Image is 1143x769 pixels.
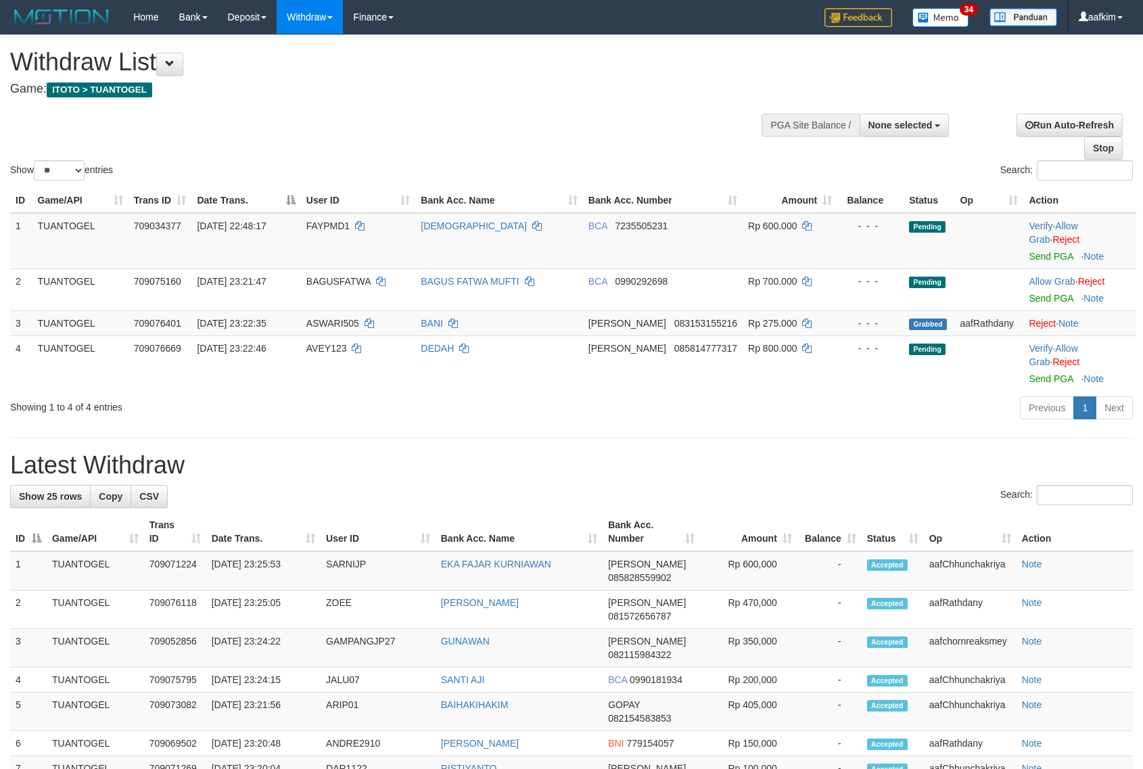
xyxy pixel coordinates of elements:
[1029,276,1077,287] span: ·
[32,188,129,213] th: Game/API: activate to sort column ascending
[10,668,47,693] td: 4
[700,551,797,590] td: Rp 600,000
[47,629,144,668] td: TUANTOGEL
[1000,160,1133,181] label: Search:
[415,188,583,213] th: Bank Acc. Name: activate to sort column ascending
[1037,160,1133,181] input: Search:
[867,636,908,648] span: Accepted
[321,629,436,668] td: GAMPANGJP27
[1022,738,1042,749] a: Note
[909,221,946,233] span: Pending
[626,738,674,749] span: Copy 779154057 to clipboard
[306,220,350,231] span: FAYPMD1
[47,513,144,551] th: Game/API: activate to sort column ascending
[843,219,898,233] div: - - -
[321,731,436,756] td: ANDRE2910
[1022,699,1042,710] a: Note
[144,590,206,629] td: 709076118
[134,343,181,354] span: 709076669
[19,491,82,502] span: Show 25 rows
[10,731,47,756] td: 6
[748,276,797,287] span: Rp 700.000
[1023,269,1136,310] td: ·
[608,597,686,608] span: [PERSON_NAME]
[10,485,91,508] a: Show 25 rows
[868,120,933,131] span: None selected
[762,114,859,137] div: PGA Site Balance /
[321,590,436,629] td: ZOEE
[47,590,144,629] td: TUANTOGEL
[608,611,671,622] span: Copy 081572656787 to clipboard
[1058,318,1079,329] a: Note
[321,513,436,551] th: User ID: activate to sort column ascending
[797,590,862,629] td: -
[1020,396,1074,419] a: Previous
[912,8,969,27] img: Button%20Memo.svg
[1023,213,1136,269] td: · ·
[960,3,978,16] span: 34
[862,513,924,551] th: Status: activate to sort column ascending
[797,629,862,668] td: -
[1023,310,1136,335] td: ·
[197,276,266,287] span: [DATE] 23:21:47
[843,317,898,330] div: - - -
[608,649,671,660] span: Copy 082115984322 to clipboard
[191,188,300,213] th: Date Trans.: activate to sort column descending
[1022,559,1042,569] a: Note
[674,318,737,329] span: Copy 083153155216 to clipboard
[197,343,266,354] span: [DATE] 23:22:46
[306,343,347,354] span: AVEY123
[1017,114,1123,137] a: Run Auto-Refresh
[206,693,321,731] td: [DATE] 23:21:56
[421,220,527,231] a: [DEMOGRAPHIC_DATA]
[301,188,415,213] th: User ID: activate to sort column ascending
[1029,251,1073,262] a: Send PGA
[924,551,1017,590] td: aafChhunchakriya
[1029,343,1052,354] a: Verify
[1029,373,1073,384] a: Send PGA
[1083,293,1104,304] a: Note
[1052,356,1079,367] a: Reject
[1023,188,1136,213] th: Action
[797,668,862,693] td: -
[608,572,671,583] span: Copy 085828559902 to clipboard
[700,590,797,629] td: Rp 470,000
[583,188,743,213] th: Bank Acc. Number: activate to sort column ascending
[1029,220,1077,245] span: ·
[797,693,862,731] td: -
[436,513,603,551] th: Bank Acc. Name: activate to sort column ascending
[700,731,797,756] td: Rp 150,000
[1029,220,1077,245] a: Allow Grab
[909,344,946,355] span: Pending
[867,700,908,712] span: Accepted
[924,731,1017,756] td: aafRathdany
[134,276,181,287] span: 709075160
[441,674,485,685] a: SANTI AJI
[421,343,454,354] a: DEDAH
[1029,343,1077,367] span: ·
[909,319,947,330] span: Grabbed
[608,674,627,685] span: BCA
[10,590,47,629] td: 2
[32,335,129,391] td: TUANTOGEL
[1029,318,1056,329] a: Reject
[10,188,32,213] th: ID
[32,213,129,269] td: TUANTOGEL
[867,598,908,609] span: Accepted
[144,629,206,668] td: 709052856
[924,629,1017,668] td: aafchornreaksmey
[10,83,749,96] h4: Game:
[144,668,206,693] td: 709075795
[206,731,321,756] td: [DATE] 23:20:48
[134,318,181,329] span: 709076401
[441,559,551,569] a: EKA FAJAR KURNIAWAN
[10,310,32,335] td: 3
[743,188,837,213] th: Amount: activate to sort column ascending
[797,513,862,551] th: Balance: activate to sort column ascending
[615,220,668,231] span: Copy 7235505231 to clipboard
[47,668,144,693] td: TUANTOGEL
[1037,485,1133,505] input: Search:
[924,668,1017,693] td: aafChhunchakriya
[10,269,32,310] td: 2
[1029,220,1052,231] a: Verify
